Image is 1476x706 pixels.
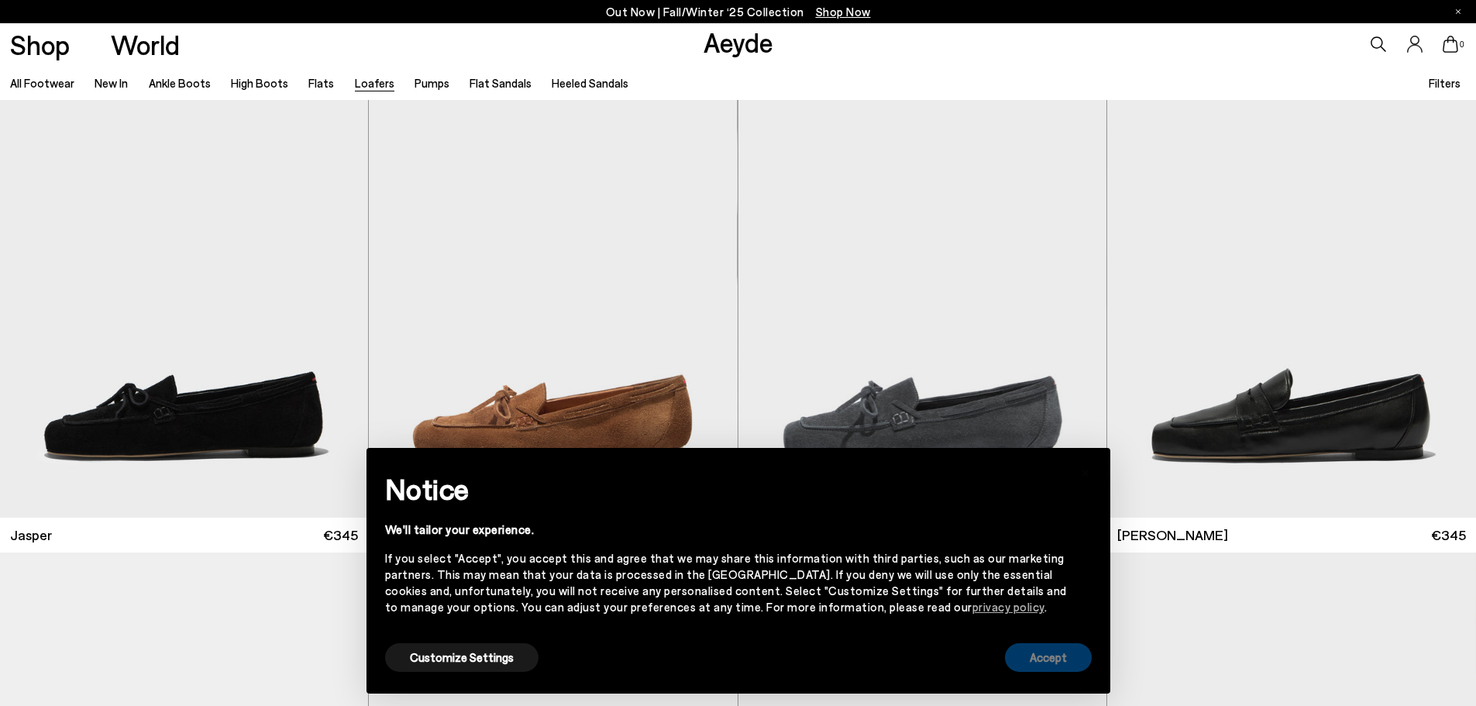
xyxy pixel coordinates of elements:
a: New In [95,76,128,90]
a: Loafers [355,76,394,90]
a: privacy policy [972,600,1044,614]
div: If you select "Accept", you accept this and agree that we may share this information with third p... [385,550,1067,615]
div: 1 / 6 [738,55,1106,518]
span: × [1080,460,1091,482]
button: Close this notice [1067,453,1104,490]
a: Aeyde [704,26,773,58]
a: Heeled Sandals [552,76,628,90]
a: Shop [10,31,70,58]
span: Navigate to /collections/new-in [816,5,871,19]
img: Jasper Moccasin Loafers [737,55,1105,518]
p: Out Now | Fall/Winter ‘25 Collection [606,2,871,22]
div: 2 / 6 [1106,55,1474,518]
div: 1 / 6 [369,55,737,518]
button: Customize Settings [385,643,538,672]
a: Pumps [415,76,449,90]
a: Flats [308,76,334,90]
span: 0 [1458,40,1466,49]
span: €345 [323,525,358,545]
span: [PERSON_NAME] [1117,525,1228,545]
div: 2 / 6 [737,55,1105,518]
a: World [111,31,180,58]
img: Jasper Moccasin Loafers [1106,55,1474,518]
a: 6 / 6 1 / 6 2 / 6 3 / 6 4 / 6 5 / 6 6 / 6 1 / 6 Next slide Previous slide [369,55,737,518]
a: 6 / 6 1 / 6 2 / 6 3 / 6 4 / 6 5 / 6 6 / 6 1 / 6 Next slide Previous slide [738,55,1106,518]
img: Jasper Moccasin Loafers [369,55,737,518]
span: Jasper [10,525,52,545]
div: We'll tailor your experience. [385,522,1067,538]
h2: Notice [385,469,1067,509]
a: All Footwear [10,76,74,90]
a: Flat Sandals [470,76,532,90]
button: Accept [1005,643,1092,672]
img: Lana Moccasin Loafers [1107,55,1476,518]
a: [PERSON_NAME] €345 [1107,518,1476,553]
span: €345 [1431,525,1466,545]
img: Jasper Moccasin Loafers [738,55,1106,518]
a: 0 [1443,36,1458,53]
a: Ankle Boots [149,76,211,90]
a: High Boots [231,76,288,90]
span: Filters [1429,76,1461,90]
